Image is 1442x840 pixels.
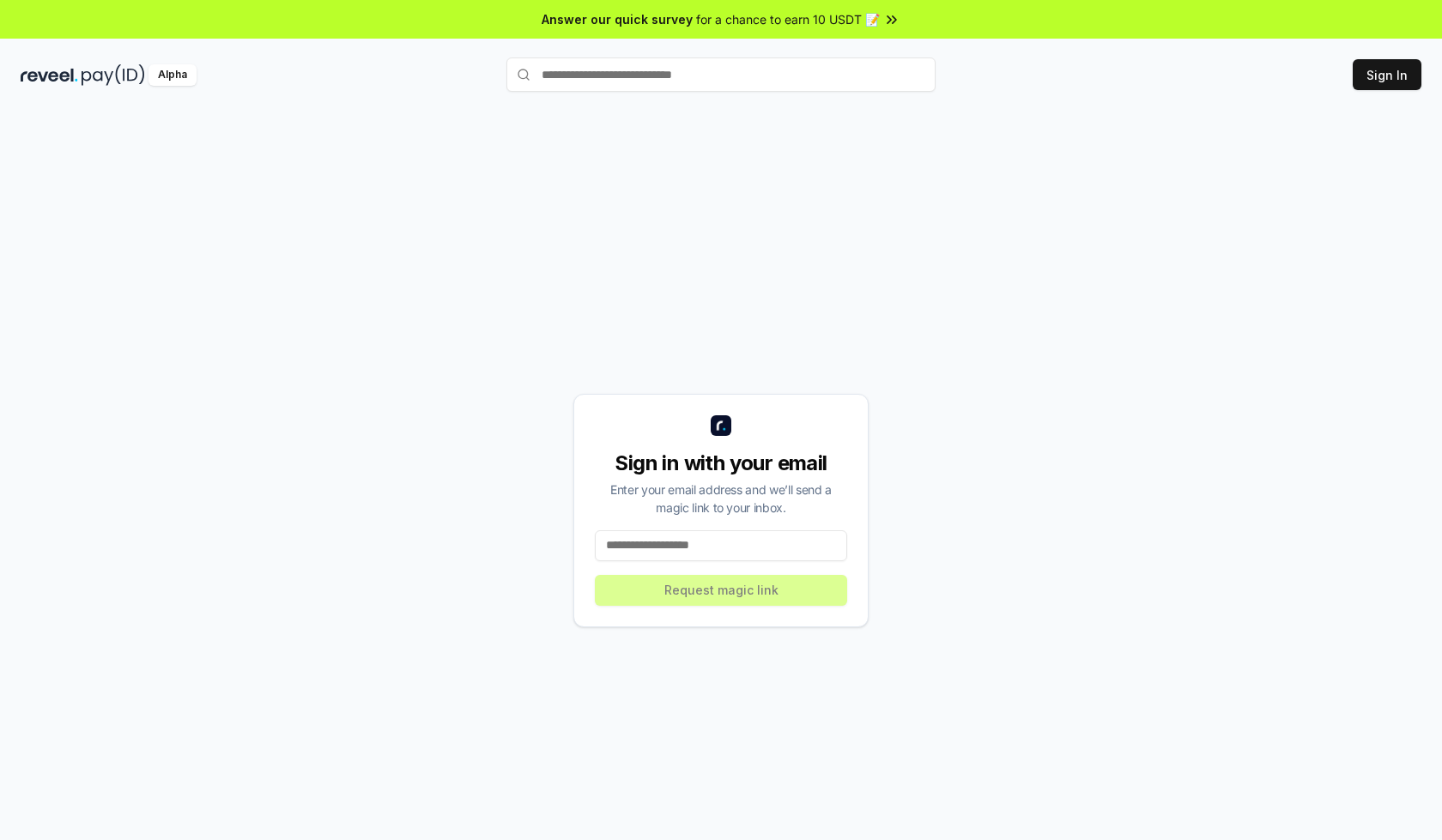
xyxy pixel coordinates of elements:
[696,10,880,28] span: for a chance to earn 10 USDT 📝
[542,10,693,28] span: Answer our quick survey
[595,450,847,477] div: Sign in with your email
[21,64,78,86] img: reveel_dark
[1353,59,1421,90] button: Sign In
[148,64,197,86] div: Alpha
[595,480,847,517] div: Enter your email address and we’ll send a magic link to your inbox.
[711,415,731,436] img: logo_small
[82,64,145,86] img: pay_id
